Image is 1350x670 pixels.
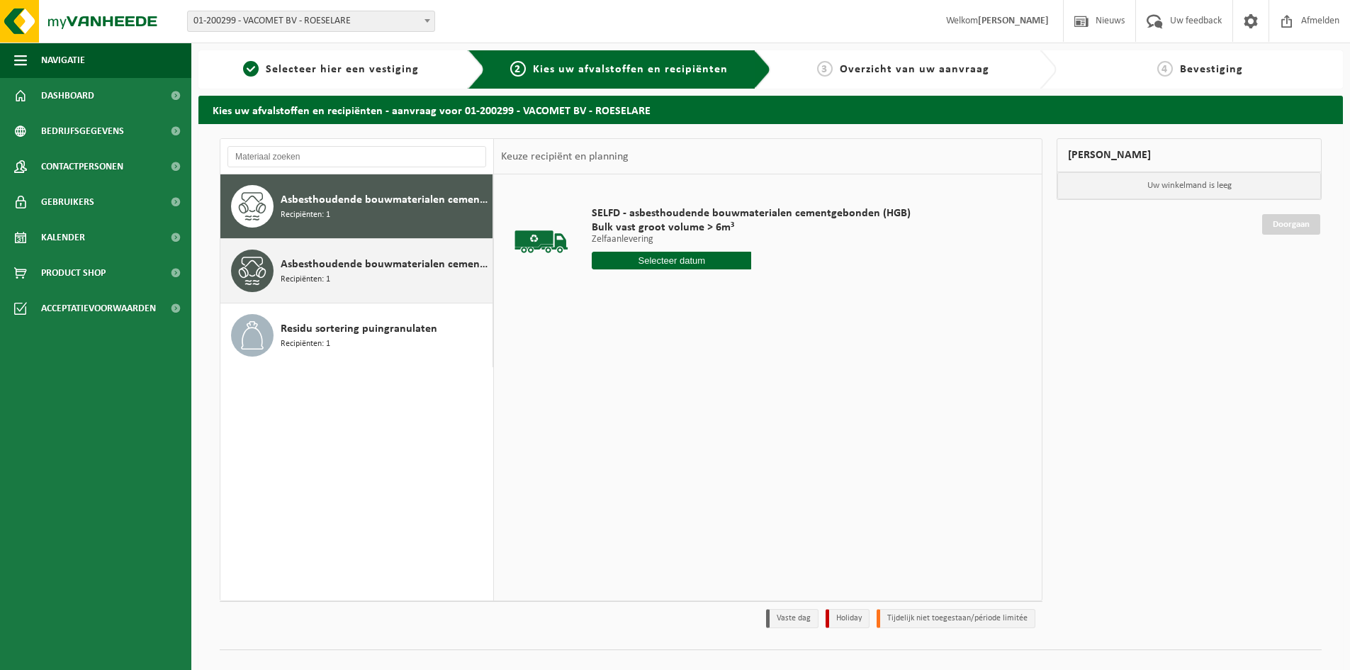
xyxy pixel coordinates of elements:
li: Tijdelijk niet toegestaan/période limitée [877,609,1035,628]
span: Overzicht van uw aanvraag [840,64,989,75]
a: Doorgaan [1262,214,1320,235]
span: Recipiënten: 1 [281,337,330,351]
a: 1Selecteer hier een vestiging [206,61,456,78]
div: Keuze recipiënt en planning [494,139,636,174]
input: Materiaal zoeken [227,146,486,167]
span: Recipiënten: 1 [281,273,330,286]
span: Asbesthoudende bouwmaterialen cementgebonden (hechtgebonden) [281,191,489,208]
button: Residu sortering puingranulaten Recipiënten: 1 [220,303,493,367]
strong: [PERSON_NAME] [978,16,1049,26]
span: 4 [1157,61,1173,77]
span: Kies uw afvalstoffen en recipiënten [533,64,728,75]
span: Residu sortering puingranulaten [281,320,437,337]
p: Uw winkelmand is leeg [1057,172,1321,199]
span: Bulk vast groot volume > 6m³ [592,220,911,235]
span: SELFD - asbesthoudende bouwmaterialen cementgebonden (HGB) [592,206,911,220]
span: Dashboard [41,78,94,113]
span: Contactpersonen [41,149,123,184]
span: 2 [510,61,526,77]
input: Selecteer datum [592,252,751,269]
span: 01-200299 - VACOMET BV - ROESELARE [187,11,435,32]
p: Zelfaanlevering [592,235,911,245]
span: Bevestiging [1180,64,1243,75]
button: Asbesthoudende bouwmaterialen cementgebonden (hechtgebonden) Recipiënten: 1 [220,174,493,239]
div: [PERSON_NAME] [1057,138,1322,172]
span: Product Shop [41,255,106,291]
span: Navigatie [41,43,85,78]
li: Vaste dag [766,609,819,628]
span: 3 [817,61,833,77]
span: Bedrijfsgegevens [41,113,124,149]
li: Holiday [826,609,870,628]
span: Asbesthoudende bouwmaterialen cementgebonden met isolatie(hechtgebonden) [281,256,489,273]
span: 01-200299 - VACOMET BV - ROESELARE [188,11,434,31]
button: Asbesthoudende bouwmaterialen cementgebonden met isolatie(hechtgebonden) Recipiënten: 1 [220,239,493,303]
span: Selecteer hier een vestiging [266,64,419,75]
span: Acceptatievoorwaarden [41,291,156,326]
span: 1 [243,61,259,77]
h2: Kies uw afvalstoffen en recipiënten - aanvraag voor 01-200299 - VACOMET BV - ROESELARE [198,96,1343,123]
span: Kalender [41,220,85,255]
span: Recipiënten: 1 [281,208,330,222]
span: Gebruikers [41,184,94,220]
